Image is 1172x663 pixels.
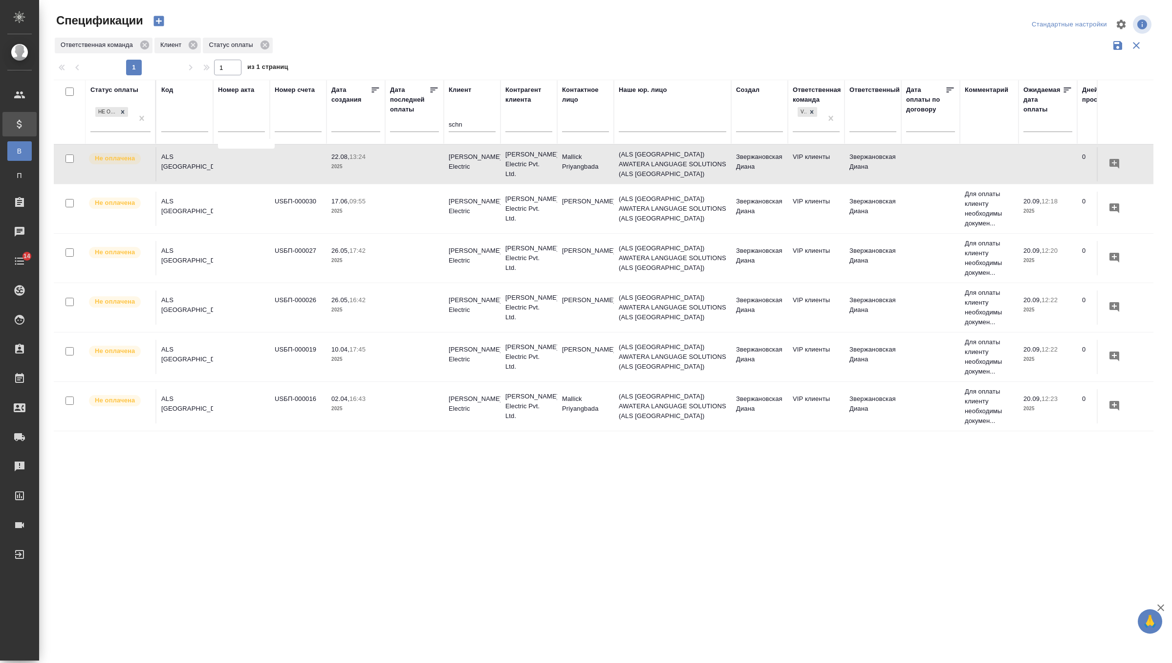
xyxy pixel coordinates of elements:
p: 20.09, [1023,296,1042,304]
td: USБП-000030 [270,192,326,226]
span: П [12,171,27,180]
p: 2025 [331,305,380,315]
td: (ALS [GEOGRAPHIC_DATA]) AWATERA LANGUAGE SOLUTIONS (ALS [GEOGRAPHIC_DATA]) [614,431,731,470]
p: 17.06, [331,198,349,205]
p: 17:45 [349,346,366,353]
td: VIP клиенты [788,290,845,325]
p: [PERSON_NAME] Electric [449,197,496,216]
td: ALS [GEOGRAPHIC_DATA]-1216 [156,389,213,423]
td: ALS [GEOGRAPHIC_DATA]-1230 [156,241,213,275]
p: Не оплачена [95,346,135,356]
td: [PERSON_NAME] [557,192,614,226]
div: Не оплачена [95,107,117,117]
span: Спецификации [54,13,143,28]
div: Статус оплаты [203,38,272,53]
p: Для оплаты клиенту необходимы докумен... [965,239,1014,278]
p: Не оплачена [95,396,135,405]
p: 09:55 [349,198,366,205]
div: Ответственный [849,85,900,95]
td: Звержановская Диана [845,241,901,275]
p: [PERSON_NAME] Electric Pvt. Ltd. [505,243,552,273]
td: (ALS [GEOGRAPHIC_DATA]) AWATERA LANGUAGE SOLUTIONS (ALS [GEOGRAPHIC_DATA]) [614,337,731,376]
div: Клиент [154,38,201,53]
span: из 1 страниц [247,61,288,75]
p: 2025 [331,162,380,172]
p: [PERSON_NAME] Electric Pvt. Ltd. [505,342,552,372]
p: [PERSON_NAME] Electric Pvt. Ltd. [505,392,552,421]
p: [PERSON_NAME] Electric [449,394,496,414]
p: Для оплаты клиенту необходимы докумен... [965,387,1014,426]
p: Клиент [160,40,185,50]
div: Наше юр. лицо [619,85,667,95]
div: Ответственная команда [55,38,152,53]
td: ALS [GEOGRAPHIC_DATA]-1235 [156,192,213,226]
p: 02.04, [331,395,349,402]
span: 🙏 [1142,611,1158,632]
div: split button [1029,17,1109,32]
p: Не оплачена [95,154,135,163]
td: (ALS [GEOGRAPHIC_DATA]) AWATERA LANGUAGE SOLUTIONS (ALS [GEOGRAPHIC_DATA]) [614,239,731,278]
div: Номер акта [218,85,254,95]
a: 14 [2,249,37,273]
p: 2025 [1023,206,1072,216]
td: Звержановская Диана [845,389,901,423]
button: Создать [147,13,171,29]
td: Звержановская Диана [731,241,788,275]
p: 13:24 [349,153,366,160]
p: 12:23 [1042,395,1058,402]
p: 2025 [331,354,380,364]
td: ALS [GEOGRAPHIC_DATA]-1244 [156,147,213,181]
p: 17:42 [349,247,366,254]
p: 2025 [331,256,380,265]
p: [PERSON_NAME] Electric [449,246,496,265]
div: Контактное лицо [562,85,609,105]
p: 22.08, [331,153,349,160]
div: Не оплачена [94,106,129,118]
p: 2025 [1023,305,1072,315]
p: 20.09, [1023,198,1042,205]
td: (ALS [GEOGRAPHIC_DATA]) AWATERA LANGUAGE SOLUTIONS (ALS [GEOGRAPHIC_DATA]) [614,145,731,184]
td: Звержановская Диана [731,340,788,374]
td: (ALS [GEOGRAPHIC_DATA]) AWATERA LANGUAGE SOLUTIONS (ALS [GEOGRAPHIC_DATA]) [614,387,731,426]
p: Для оплаты клиенту необходимы докумен... [965,189,1014,228]
p: 2025 [331,206,380,216]
a: В [7,141,32,161]
td: Mallick Priyangbada [557,147,614,181]
td: VIP клиенты [788,241,845,275]
td: USБП-000026 [270,290,326,325]
p: 12:22 [1042,296,1058,304]
div: Статус оплаты [90,85,138,95]
div: Номер счета [275,85,315,95]
div: Дата последней оплаты [390,85,429,114]
span: Посмотреть информацию [1133,15,1153,34]
div: Дата создания [331,85,370,105]
td: [PERSON_NAME] [557,290,614,325]
div: Клиент [449,85,471,95]
p: 16:43 [349,395,366,402]
div: Дней просрочено [1082,85,1129,105]
p: 20.09, [1023,247,1042,254]
p: Не оплачена [95,297,135,307]
td: Звержановская Диана [731,147,788,181]
p: Для оплаты клиенту необходимы докумен... [965,288,1014,327]
p: 12:22 [1042,346,1058,353]
td: Звержановская Диана [731,290,788,325]
td: Звержановская Диана [845,290,901,325]
td: Звержановская Диана [845,192,901,226]
p: [PERSON_NAME] Electric Pvt. Ltd. [505,293,552,322]
div: VIP клиенты [797,106,818,118]
td: VIP клиенты [788,389,845,423]
p: 2025 [1023,256,1072,265]
p: [PERSON_NAME] Electric [449,152,496,172]
p: 26.05, [331,247,349,254]
p: [PERSON_NAME] Electric Pvt. Ltd. [505,194,552,223]
td: 0 [1077,389,1134,423]
td: [PERSON_NAME] [557,340,614,374]
p: 20.09, [1023,395,1042,402]
td: (ALS [GEOGRAPHIC_DATA]) AWATERA LANGUAGE SOLUTIONS (ALS [GEOGRAPHIC_DATA]) [614,288,731,327]
td: Звержановская Диана [845,147,901,181]
button: Сбросить фильтры [1127,36,1146,55]
div: Контрагент клиента [505,85,552,105]
p: Для оплаты клиенту необходимы докумен... [965,337,1014,376]
td: 0 [1077,241,1134,275]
